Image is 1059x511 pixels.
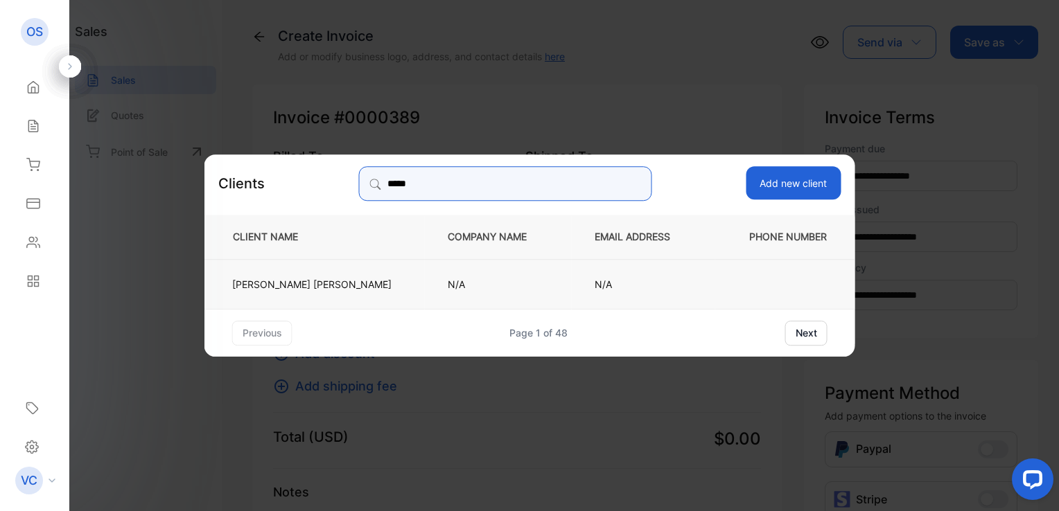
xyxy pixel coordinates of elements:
p: Clients [218,173,265,194]
p: OS [26,23,43,41]
p: VC [21,472,37,490]
iframe: LiveChat chat widget [1001,453,1059,511]
p: PHONE NUMBER [738,230,832,244]
button: next [785,321,828,346]
p: [PERSON_NAME] [PERSON_NAME] [232,277,392,292]
p: CLIENT NAME [227,230,402,244]
button: Add new client [746,166,841,199]
button: previous [232,321,292,346]
p: N/A [595,277,692,292]
p: EMAIL ADDRESS [595,230,692,244]
div: Page 1 of 48 [509,325,568,340]
p: COMPANY NAME [448,230,549,244]
p: N/A [448,277,549,292]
